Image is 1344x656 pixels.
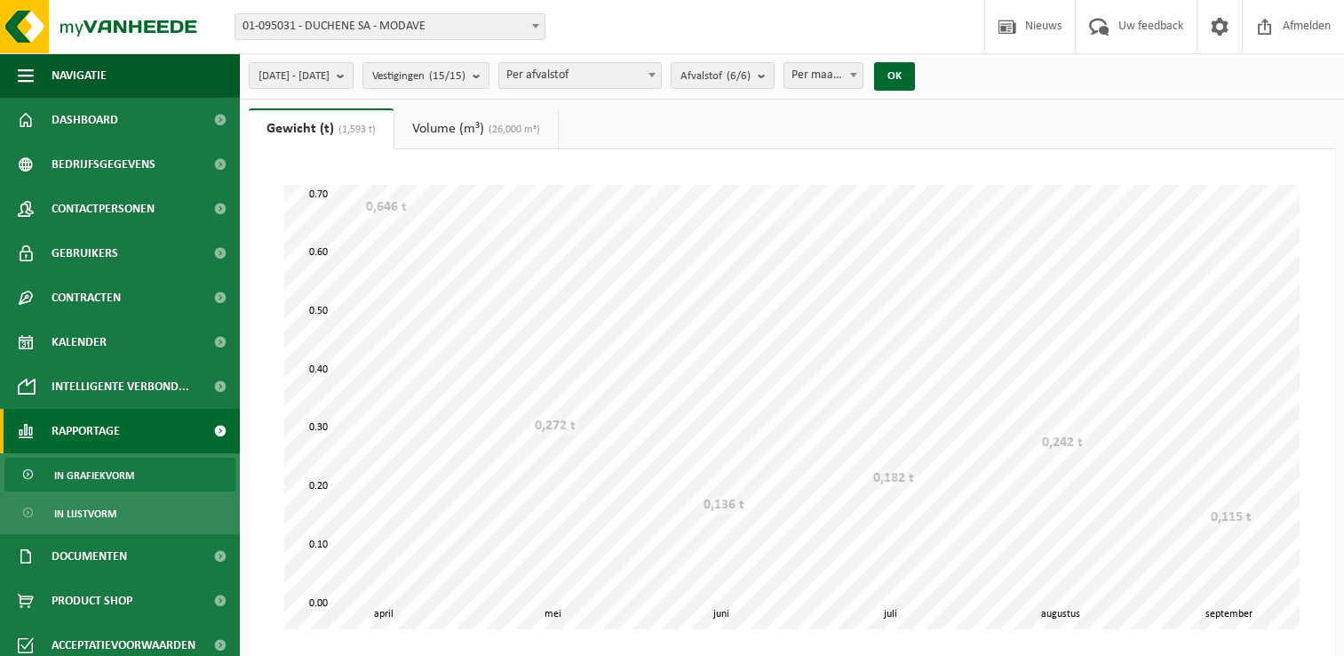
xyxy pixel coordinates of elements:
a: Volume (m³) [394,108,558,149]
span: Per maand [783,62,864,89]
span: Bedrijfsgegevens [52,142,155,187]
div: 0,115 t [1206,508,1256,526]
span: Contactpersonen [52,187,155,231]
span: Navigatie [52,53,107,98]
span: Per maand [784,63,863,88]
span: Per afvalstof [499,63,661,88]
span: (1,593 t) [334,124,376,135]
a: Gewicht (t) [249,108,394,149]
span: Documenten [52,534,127,579]
span: Contracten [52,276,121,320]
a: In lijstvorm [4,496,235,530]
span: Vestigingen [372,63,465,90]
span: Per afvalstof [498,62,662,89]
span: (26,000 m³) [484,124,540,135]
span: Product Shop [52,579,132,623]
button: [DATE] - [DATE] [249,62,354,89]
span: Dashboard [52,98,118,142]
span: Rapportage [52,409,120,453]
div: 0,136 t [699,496,749,514]
count: (15/15) [429,70,465,82]
div: 0,242 t [1038,434,1087,452]
span: Kalender [52,320,107,364]
span: Gebruikers [52,231,118,276]
button: OK [874,62,915,91]
a: In grafiekvorm [4,458,235,492]
span: [DATE] - [DATE] [258,63,330,90]
div: 0,182 t [869,469,919,487]
span: Intelligente verbond... [52,364,189,409]
span: Afvalstof [680,63,751,90]
span: 01-095031 - DUCHENE SA - MODAVE [235,14,545,39]
count: (6/6) [727,70,751,82]
button: Afvalstof(6/6) [671,62,775,89]
span: In grafiekvorm [54,459,134,492]
div: 0,272 t [530,417,580,435]
div: 0,646 t [362,198,411,216]
span: In lijstvorm [54,497,116,531]
button: Vestigingen(15/15) [362,62,489,89]
span: 01-095031 - DUCHENE SA - MODAVE [235,13,545,40]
